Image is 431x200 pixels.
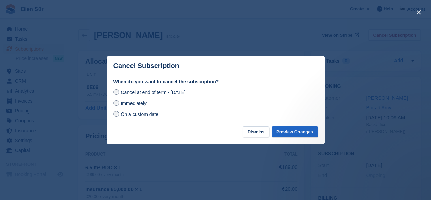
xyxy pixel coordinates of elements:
span: On a custom date [121,111,158,117]
span: Immediately [121,101,146,106]
button: Dismiss [243,126,269,138]
input: On a custom date [113,111,119,117]
span: Cancel at end of term - [DATE] [121,90,185,95]
button: Preview Changes [272,126,318,138]
button: close [413,7,424,18]
input: Cancel at end of term - [DATE] [113,89,119,95]
p: Cancel Subscription [113,62,179,70]
input: Immediately [113,100,119,106]
label: When do you want to cancel the subscription? [113,78,318,85]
